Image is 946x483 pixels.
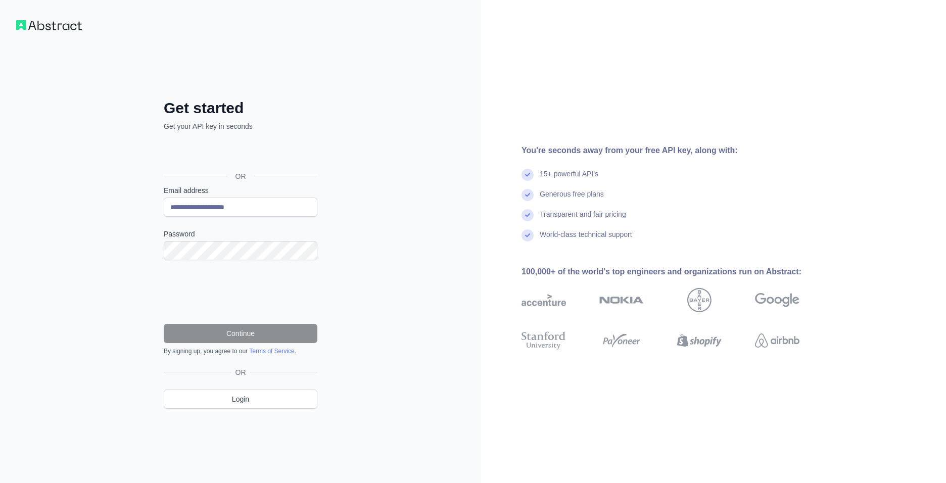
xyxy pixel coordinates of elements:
img: google [755,288,799,312]
iframe: reCAPTCHA [164,272,317,312]
img: check mark [522,209,534,221]
iframe: Кнопка "Войти с аккаунтом Google" [159,142,320,165]
img: Workflow [16,20,82,30]
img: stanford university [522,329,566,352]
img: check mark [522,229,534,242]
span: OR [227,171,254,181]
button: Continue [164,324,317,343]
img: shopify [677,329,722,352]
a: Terms of Service [249,348,294,355]
div: You're seconds away from your free API key, along with: [522,144,832,157]
div: By signing up, you agree to our . [164,347,317,355]
img: check mark [522,189,534,201]
div: Generous free plans [540,189,604,209]
label: Password [164,229,317,239]
span: OR [231,367,250,377]
label: Email address [164,185,317,196]
a: Login [164,390,317,409]
img: bayer [687,288,712,312]
div: World-class technical support [540,229,632,250]
img: check mark [522,169,534,181]
img: nokia [599,288,644,312]
div: 100,000+ of the world's top engineers and organizations run on Abstract: [522,266,832,278]
h2: Get started [164,99,317,117]
div: 15+ powerful API's [540,169,598,189]
p: Get your API key in seconds [164,121,317,131]
img: payoneer [599,329,644,352]
img: airbnb [755,329,799,352]
div: Transparent and fair pricing [540,209,626,229]
img: accenture [522,288,566,312]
